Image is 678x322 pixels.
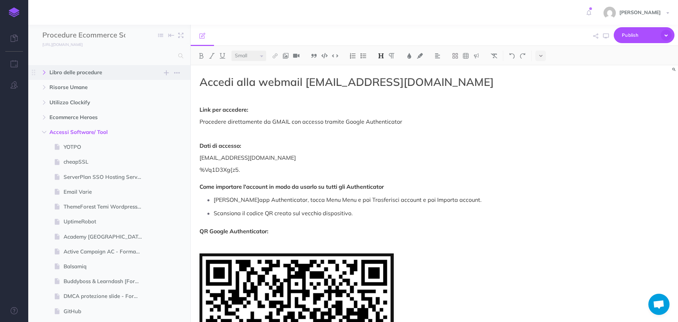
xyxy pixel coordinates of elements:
[434,53,441,59] img: Alignment dropdown menu button
[282,53,289,59] img: Add image button
[200,228,268,235] strong: QR Google Authenticator:
[378,53,384,59] img: Headings dropdown button
[214,208,523,218] p: Scansiona il codice QR creato sul vecchio dispositivo.
[603,7,616,19] img: e87add64f3cafac7edbf2794c21eb1e1.jpg
[28,41,90,48] a: [URL][DOMAIN_NAME]
[42,30,125,41] input: Documentation Name
[200,142,241,149] strong: Dati di accesso:
[64,158,148,166] span: cheapSSL
[360,53,367,59] img: Unordered list button
[64,247,148,256] span: Active Campaign AC - Formazione
[198,53,204,59] img: Bold button
[622,30,657,41] span: Publish
[49,113,139,122] span: Ecommerce Heroes
[49,128,139,136] span: Accessi Software/ Tool
[388,53,395,59] img: Paragraph button
[200,183,384,190] strong: Come importare l'account in modo da usarlo su tutti gli Authenticator
[9,7,19,17] img: logo-mark.svg
[406,53,412,59] img: Text color button
[42,49,174,62] input: Search
[64,292,148,300] span: DMCA protezione slide - Formazione
[463,53,469,59] img: Create table button
[491,53,497,59] img: Clear styles button
[200,117,523,126] p: Procedere direttamente da GMAIL con accesso tramite Google Authenticator
[42,42,83,47] small: [URL][DOMAIN_NAME]
[200,153,523,162] p: [EMAIL_ADDRESS][DOMAIN_NAME]
[209,53,215,59] img: Italic button
[49,98,139,107] span: Utilizzo Clockify
[64,203,148,211] span: ThemeForest Temi Wordpress Prestashop Envato
[293,53,299,59] img: Add video button
[64,217,148,226] span: UptimeRobot
[648,294,670,315] div: Aprire la chat
[64,143,148,151] span: YOTPO
[509,53,515,59] img: Undo
[64,277,148,286] span: Buddyboss & Learndash [Formazione]
[49,83,139,92] span: Risorse Umane
[64,188,148,196] span: Email Varie
[64,262,148,271] span: Balsamiq
[350,53,356,59] img: Ordered list button
[311,53,317,59] img: Blockquote button
[64,233,148,241] span: Academy [GEOGRAPHIC_DATA]
[614,27,674,43] button: Publish
[417,53,423,59] img: Text background color button
[64,173,148,181] span: ServerPlan SSO Hosting Server Domini
[272,53,278,59] img: Link button
[49,68,139,77] span: Libro delle procedure
[200,106,248,113] strong: Link per accedere:
[473,53,480,59] img: Callout dropdown menu button
[200,75,494,89] span: Accedi alla webmail [EMAIL_ADDRESS][DOMAIN_NAME]
[519,53,526,59] img: Redo
[332,53,338,58] img: Inline code button
[200,165,523,191] p: %Vq1D3Xg{z5.
[64,307,148,316] span: GitHub
[321,53,328,58] img: Code block button
[214,194,523,205] p: [PERSON_NAME]app Authenticator, tocca Menu Menu e poi Trasferisci account e poi Importa account.
[616,9,664,16] span: [PERSON_NAME]
[219,53,226,59] img: Underline button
